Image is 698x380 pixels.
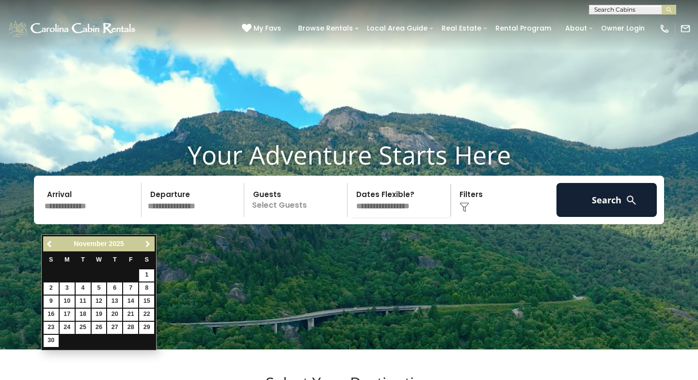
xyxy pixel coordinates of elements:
[113,256,117,263] span: Thursday
[92,309,107,321] a: 19
[560,21,592,36] a: About
[123,282,138,295] a: 7
[107,296,122,308] a: 13
[49,256,53,263] span: Sunday
[247,183,347,217] p: Select Guests
[60,309,75,321] a: 17
[74,240,107,248] span: November
[44,282,59,295] a: 2
[659,23,670,34] img: phone-regular-white.png
[76,309,91,321] a: 18
[107,282,122,295] a: 6
[76,322,91,334] a: 25
[107,322,122,334] a: 27
[107,309,122,321] a: 20
[491,21,556,36] a: Rental Program
[7,140,691,170] h1: Your Adventure Starts Here
[123,296,138,308] a: 14
[254,23,281,33] span: My Favs
[44,322,59,334] a: 23
[362,21,432,36] a: Local Area Guide
[142,238,154,250] a: Next
[7,19,138,38] img: White-1-1-2.png
[60,282,75,295] a: 3
[144,240,152,248] span: Next
[109,240,124,248] span: 2025
[680,23,691,34] img: mail-regular-white.png
[139,322,154,334] a: 29
[123,322,138,334] a: 28
[123,309,138,321] a: 21
[92,282,107,295] a: 5
[139,269,154,281] a: 1
[44,296,59,308] a: 9
[60,322,75,334] a: 24
[139,309,154,321] a: 22
[145,256,149,263] span: Saturday
[460,202,469,212] img: filter--v1.png
[46,240,54,248] span: Previous
[81,256,85,263] span: Tuesday
[44,238,56,250] a: Previous
[44,335,59,347] a: 30
[76,282,91,295] a: 4
[437,21,486,36] a: Real Estate
[139,282,154,295] a: 8
[76,296,91,308] a: 11
[60,296,75,308] a: 10
[625,194,637,206] img: search-regular-white.png
[96,256,102,263] span: Wednesday
[64,256,70,263] span: Monday
[242,23,284,34] a: My Favs
[596,21,650,36] a: Owner Login
[44,309,59,321] a: 16
[129,256,133,263] span: Friday
[139,296,154,308] a: 15
[556,183,657,217] button: Search
[92,296,107,308] a: 12
[293,21,358,36] a: Browse Rentals
[92,322,107,334] a: 26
